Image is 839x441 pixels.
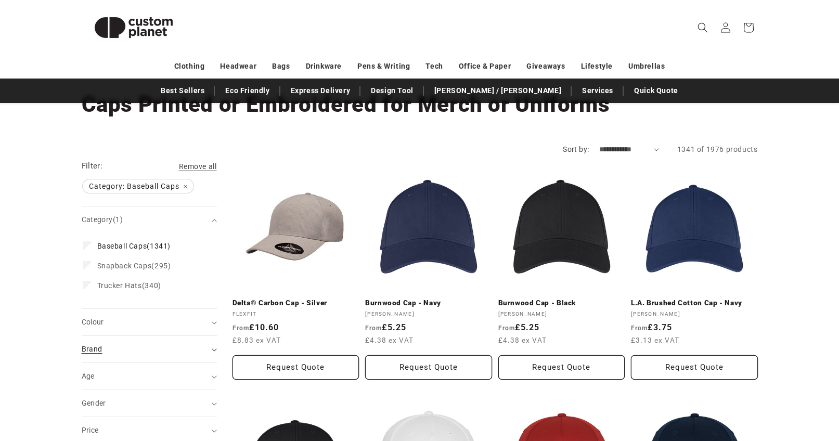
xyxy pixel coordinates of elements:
a: Quick Quote [629,82,683,100]
span: Gender [82,399,106,407]
a: Best Sellers [156,82,210,100]
span: Colour [82,318,104,326]
a: Design Tool [366,82,419,100]
summary: Search [691,16,714,39]
summary: Gender (0 selected) [82,390,217,417]
a: Bags [272,57,290,75]
iframe: To enrich screen reader interactions, please activate Accessibility in Grammarly extension settings [787,391,839,441]
span: Trucker Hats [97,281,142,290]
button: Request Quote [498,355,625,380]
a: Delta® Carbon Cap - Silver [233,299,359,308]
label: Sort by: [563,145,589,153]
a: Eco Friendly [220,82,275,100]
h1: Caps Printed or Embroidered for Merch or Uniforms [82,90,758,119]
img: Custom Planet [82,4,186,51]
h2: Filter: [82,160,103,172]
summary: Colour (0 selected) [82,309,217,335]
span: Baseball Caps [97,242,147,250]
a: Clothing [174,57,205,75]
a: Headwear [220,57,256,75]
span: (1341) [97,241,171,251]
a: Office & Paper [459,57,511,75]
a: Remove all [179,160,217,173]
span: Snapback Caps [97,262,152,270]
a: Express Delivery [286,82,356,100]
span: Brand [82,345,102,353]
a: [PERSON_NAME] / [PERSON_NAME] [429,82,566,100]
a: Lifestyle [581,57,613,75]
a: Services [577,82,618,100]
span: Remove all [179,162,217,171]
span: Price [82,426,99,434]
button: Request Quote [233,355,359,380]
a: Giveaways [526,57,565,75]
a: Pens & Writing [357,57,410,75]
button: Request Quote [365,355,492,380]
button: Request Quote [631,355,758,380]
a: Tech [425,57,443,75]
span: (340) [97,281,161,290]
summary: Category (1 selected) [82,206,217,233]
span: 1341 of 1976 products [677,145,758,153]
a: Burnwood Cap - Navy [365,299,492,308]
span: Category [82,215,123,224]
span: Category: Baseball Caps [83,179,193,193]
a: L.A. Brushed Cotton Cap - Navy [631,299,758,308]
div: Chat Widget [787,391,839,441]
span: (1) [113,215,123,224]
a: Category: Baseball Caps [82,179,195,193]
a: Burnwood Cap - Black [498,299,625,308]
a: Drinkware [306,57,342,75]
summary: Age (0 selected) [82,363,217,390]
span: Age [82,372,95,380]
summary: Brand (0 selected) [82,336,217,362]
span: (295) [97,261,171,270]
a: Umbrellas [628,57,665,75]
